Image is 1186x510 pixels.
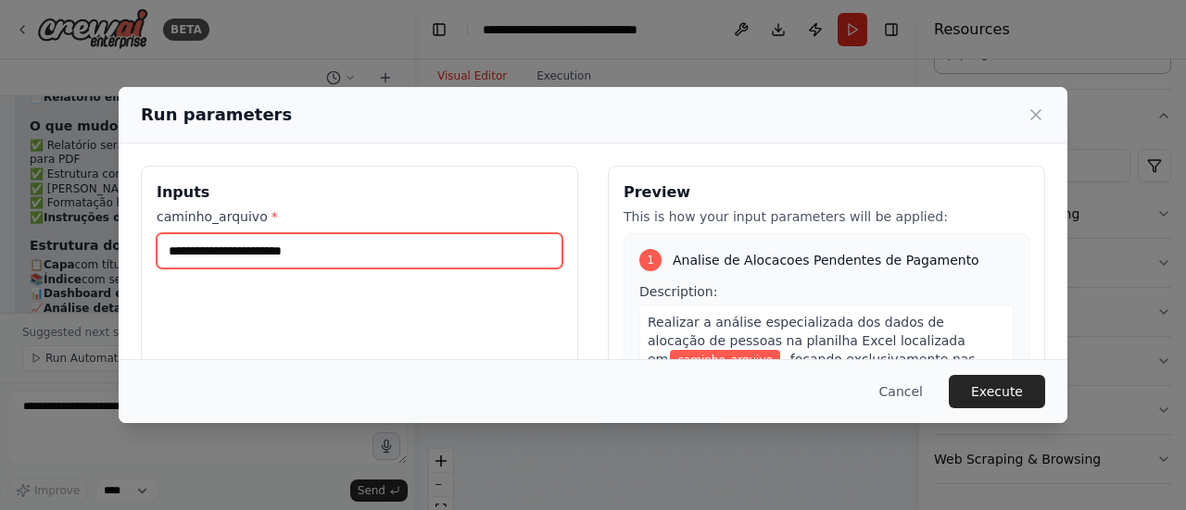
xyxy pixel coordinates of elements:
span: Analise de Alocacoes Pendentes de Pagamento [673,251,979,269]
button: Cancel [864,375,938,408]
h3: Inputs [157,181,562,204]
label: caminho_arquivo [157,207,562,226]
span: Realizar a análise especializada dos dados de alocação de pessoas na planilha Excel localizada em [648,315,965,367]
p: This is how your input parameters will be applied: [624,207,1029,226]
h2: Run parameters [141,102,292,128]
div: 1 [639,249,662,271]
span: Description: [639,284,717,299]
button: Execute [949,375,1045,408]
span: Variable: caminho_arquivo [670,350,780,370]
h3: Preview [624,181,1029,204]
